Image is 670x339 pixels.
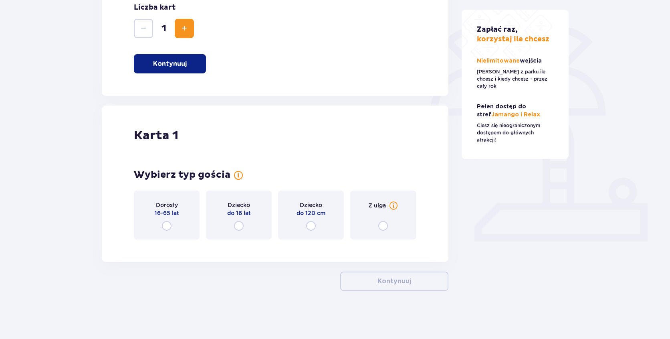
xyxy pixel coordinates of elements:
p: Kontynuuj [377,277,411,286]
span: Zapłać raz, [477,25,517,34]
p: Dorosły [156,201,178,209]
p: Nielimitowane [477,57,543,65]
button: Kontynuuj [134,54,206,73]
span: 1 [155,22,173,35]
p: korzystaj ile chcesz [477,25,549,44]
p: Jamango i Relax [477,103,554,119]
span: wejścia [520,58,542,64]
p: [PERSON_NAME] z parku ile chcesz i kiedy chcesz - przez cały rok [477,68,554,90]
p: Dziecko [300,201,322,209]
p: Kontynuuj [153,59,187,68]
p: do 120 cm [297,209,325,217]
p: do 16 lat [227,209,251,217]
span: Pełen dostęp do stref [477,104,526,118]
p: 16-65 lat [155,209,179,217]
p: Wybierz typ gościa [134,169,230,181]
p: Dziecko [228,201,250,209]
p: Z ulgą [368,201,386,209]
button: Increase [175,19,194,38]
p: Liczba kart [134,3,176,12]
button: Kontynuuj [340,272,448,291]
p: Ciesz się nieograniczonym dostępem do głównych atrakcji! [477,122,554,144]
p: Karta 1 [134,128,178,143]
button: Decrease [134,19,153,38]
